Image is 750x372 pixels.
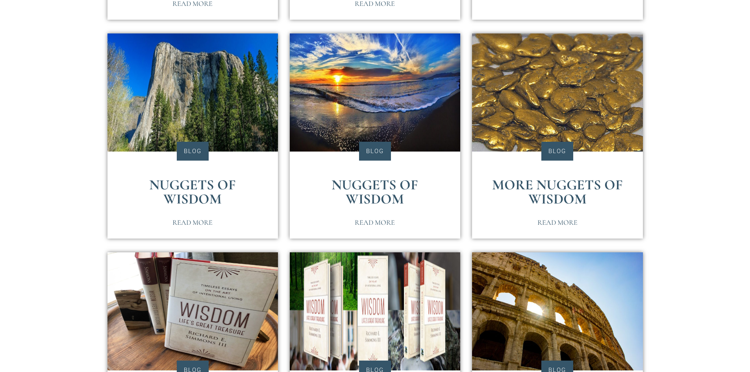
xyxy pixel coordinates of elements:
[345,214,404,231] a: Read More
[172,219,213,226] span: Read More
[537,219,578,226] span: Read More
[290,252,460,370] img: Wisdom book
[290,33,460,152] img: beach-dawn-dusk-128458
[472,33,643,152] img: Gold nuggets
[492,176,623,207] a: More Nuggets of Wisdom
[163,214,222,231] a: Read More
[355,219,395,226] span: Read More
[149,176,236,207] a: Nuggets of Wisdom
[528,214,587,231] a: Read More
[331,176,418,207] a: Nuggets of Wisdom
[107,33,278,152] img: yosemite-2396256_1920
